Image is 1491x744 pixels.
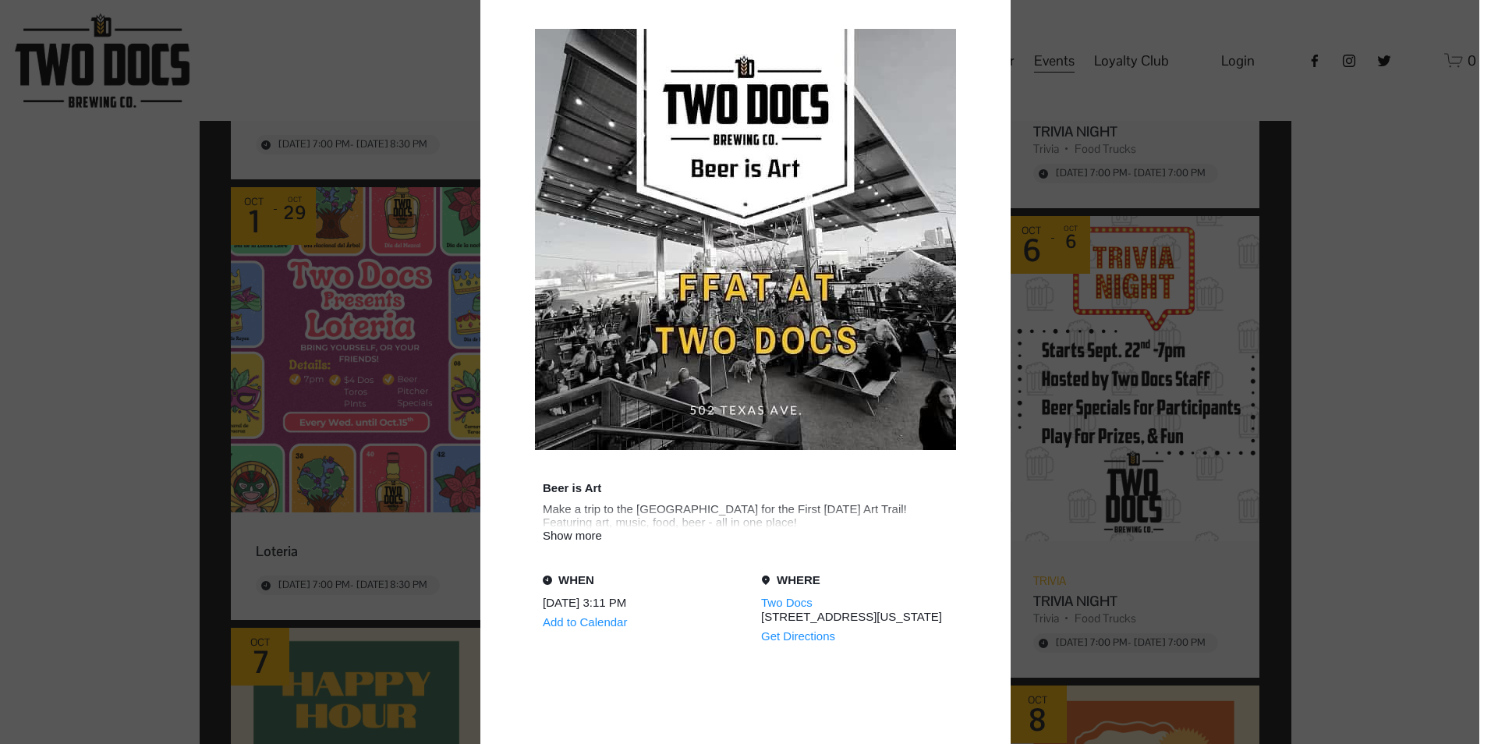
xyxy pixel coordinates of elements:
[543,529,948,542] div: Show more
[543,615,627,629] div: Add to Calendar
[543,502,948,529] div: Make a trip to the [GEOGRAPHIC_DATA] for the First [DATE] Art Trail! Featuring art, music, food, ...
[777,573,820,586] div: Where
[543,481,601,494] div: Beer is Art
[761,629,835,643] a: Get Directions
[535,29,956,450] img: Picture for 'First Friday Art Trail' event
[558,573,594,586] div: When
[543,481,948,494] div: Event tags
[543,596,730,609] div: [DATE] 3:11 PM
[761,610,948,623] div: [STREET_ADDRESS][US_STATE]
[761,596,813,610] a: Two Docs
